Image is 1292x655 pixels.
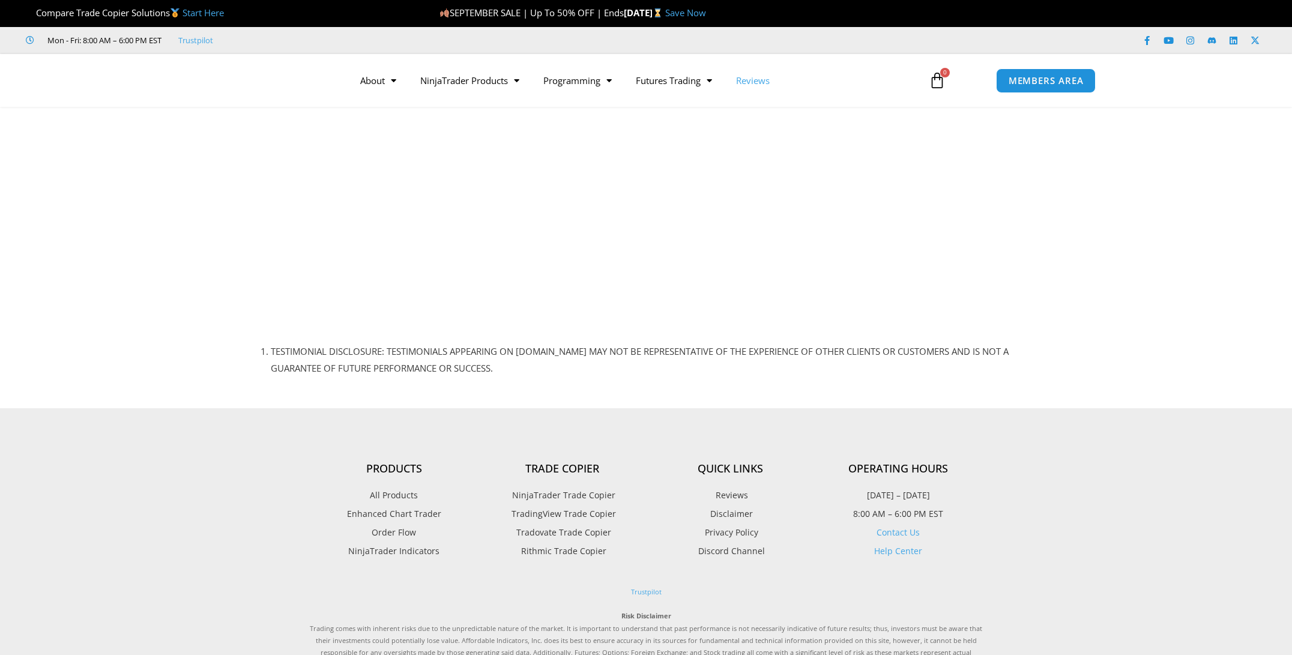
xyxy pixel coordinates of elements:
a: Trustpilot [631,587,662,596]
span: NinjaTrader Indicators [348,543,439,559]
a: Enhanced Chart Trader [310,506,478,522]
img: 🥇 [171,8,180,17]
a: Discord Channel [646,543,814,559]
strong: Risk Disclaimer [621,611,671,620]
span: NinjaTrader Trade Copier [509,487,615,503]
a: All Products [310,487,478,503]
a: Privacy Policy [646,525,814,540]
span: Rithmic Trade Copier [518,543,606,559]
span: Enhanced Chart Trader [347,506,441,522]
img: 🍂 [440,8,449,17]
a: Order Flow [310,525,478,540]
li: TESTIMONIAL DISCLOSURE: TESTIMONIALS APPEARING ON [DOMAIN_NAME] MAY NOT BE REPRESENTATIVE OF THE ... [271,343,1048,377]
a: TradingView Trade Copier [478,506,646,522]
a: NinjaTrader Trade Copier [478,487,646,503]
p: [DATE] – [DATE] [814,487,982,503]
h4: Trade Copier [478,462,646,475]
span: Disclaimer [707,506,753,522]
h4: Products [310,462,478,475]
span: Compare Trade Copier Solutions [26,7,224,19]
span: 0 [940,68,950,77]
p: 8:00 AM – 6:00 PM EST [814,506,982,522]
strong: [DATE] [624,7,665,19]
a: Trustpilot [178,33,213,47]
span: Order Flow [372,525,416,540]
span: All Products [370,487,418,503]
img: 🏆 [26,8,35,17]
span: Mon - Fri: 8:00 AM – 6:00 PM EST [44,33,161,47]
a: Disclaimer [646,506,814,522]
a: Contact Us [877,527,920,538]
a: MEMBERS AREA [996,68,1096,93]
span: Discord Channel [695,543,765,559]
span: SEPTEMBER SALE | Up To 50% OFF | Ends [439,7,624,19]
h4: Operating Hours [814,462,982,475]
a: Reviews [724,67,782,94]
a: 0 [911,63,964,98]
nav: Menu [348,67,915,94]
img: LogoAI | Affordable Indicators – NinjaTrader [196,59,325,102]
a: Save Now [665,7,706,19]
h4: Quick Links [646,462,814,475]
a: Start Here [183,7,224,19]
span: TradingView Trade Copier [509,506,616,522]
img: ⌛ [653,8,662,17]
a: Rithmic Trade Copier [478,543,646,559]
a: About [348,67,408,94]
a: NinjaTrader Indicators [310,543,478,559]
span: Reviews [713,487,748,503]
span: Privacy Policy [702,525,758,540]
a: Tradovate Trade Copier [478,525,646,540]
a: Futures Trading [624,67,724,94]
a: Reviews [646,487,814,503]
span: MEMBERS AREA [1009,76,1084,85]
a: Help Center [874,545,922,557]
a: NinjaTrader Products [408,67,531,94]
span: Tradovate Trade Copier [513,525,611,540]
a: Programming [531,67,624,94]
